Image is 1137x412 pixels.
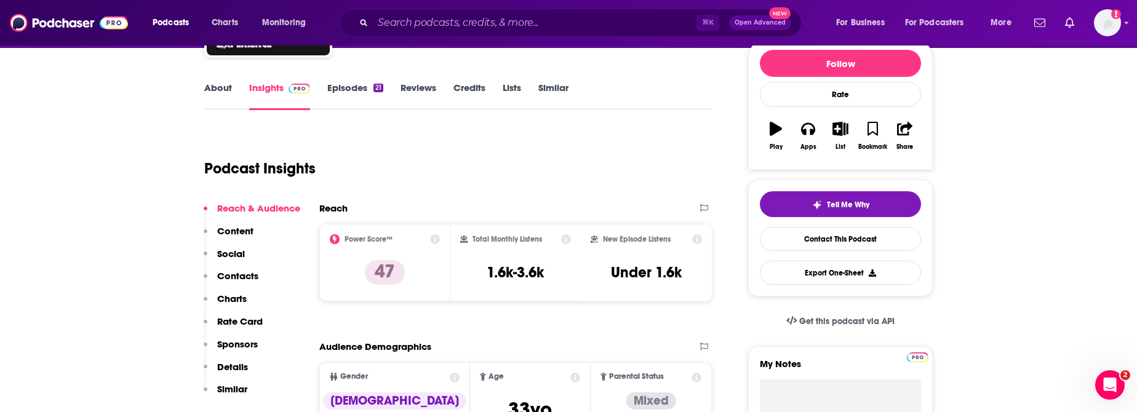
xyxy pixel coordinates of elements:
[1094,9,1121,36] img: User Profile
[217,383,247,395] p: Similar
[760,261,921,285] button: Export One-Sheet
[204,293,247,315] button: Charts
[760,82,921,107] div: Rate
[204,13,245,33] a: Charts
[365,260,405,285] p: 47
[327,82,383,110] a: Episodes21
[373,13,696,33] input: Search podcasts, credits, & more...
[249,82,310,110] a: InsightsPodchaser Pro
[769,7,791,19] span: New
[212,14,238,31] span: Charts
[907,351,928,362] a: Pro website
[10,11,128,34] img: Podchaser - Follow, Share and Rate Podcasts
[217,225,253,237] p: Content
[204,225,253,248] button: Content
[204,82,232,110] a: About
[204,361,248,384] button: Details
[503,82,521,110] a: Lists
[1029,12,1050,33] a: Show notifications dropdown
[603,235,671,244] h2: New Episode Listens
[217,202,300,214] p: Reach & Audience
[611,263,682,282] h3: Under 1.6k
[760,358,921,379] label: My Notes
[735,20,786,26] span: Open Advanced
[1120,370,1130,380] span: 2
[144,13,205,33] button: open menu
[776,306,904,336] a: Get this podcast via API
[262,14,306,31] span: Monitoring
[828,13,900,33] button: open menu
[626,392,676,410] div: Mixed
[204,159,316,178] h1: Podcast Insights
[319,341,431,352] h2: Audience Demographics
[897,13,982,33] button: open menu
[812,200,822,210] img: tell me why sparkle
[858,143,887,151] div: Bookmark
[217,293,247,304] p: Charts
[204,338,258,361] button: Sponsors
[538,82,568,110] a: Similar
[760,191,921,217] button: tell me why sparkleTell Me Why
[319,202,348,214] h2: Reach
[799,316,895,327] span: Get this podcast via API
[856,114,888,158] button: Bookmark
[760,50,921,77] button: Follow
[204,315,263,338] button: Rate Card
[889,114,921,158] button: Share
[1060,12,1079,33] a: Show notifications dropdown
[792,114,824,158] button: Apps
[217,315,263,327] p: Rate Card
[340,373,368,381] span: Gender
[289,84,310,93] img: Podchaser Pro
[373,84,383,92] div: 21
[453,82,485,110] a: Credits
[609,373,664,381] span: Parental Status
[253,13,322,33] button: open menu
[153,14,189,31] span: Podcasts
[729,15,791,30] button: Open AdvancedNew
[217,361,248,373] p: Details
[487,263,544,282] h3: 1.6k-3.6k
[1094,9,1121,36] span: Logged in as high10media
[217,270,258,282] p: Contacts
[982,13,1027,33] button: open menu
[827,200,869,210] span: Tell Me Why
[217,338,258,350] p: Sponsors
[204,202,300,225] button: Reach & Audience
[489,373,504,381] span: Age
[401,82,436,110] a: Reviews
[204,270,258,293] button: Contacts
[907,352,928,362] img: Podchaser Pro
[770,143,783,151] div: Play
[1094,9,1121,36] button: Show profile menu
[991,14,1011,31] span: More
[204,383,247,406] button: Similar
[217,248,245,259] p: Social
[351,9,813,37] div: Search podcasts, credits, & more...
[800,143,816,151] div: Apps
[696,15,719,31] span: ⌘ K
[836,14,885,31] span: For Business
[824,114,856,158] button: List
[473,235,542,244] h2: Total Monthly Listens
[323,392,466,410] div: [DEMOGRAPHIC_DATA]
[896,143,913,151] div: Share
[345,235,393,244] h2: Power Score™
[905,14,964,31] span: For Podcasters
[1095,370,1125,400] iframe: Intercom live chat
[760,227,921,251] a: Contact This Podcast
[204,248,245,271] button: Social
[1111,9,1121,19] svg: Add a profile image
[760,114,792,158] button: Play
[836,143,845,151] div: List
